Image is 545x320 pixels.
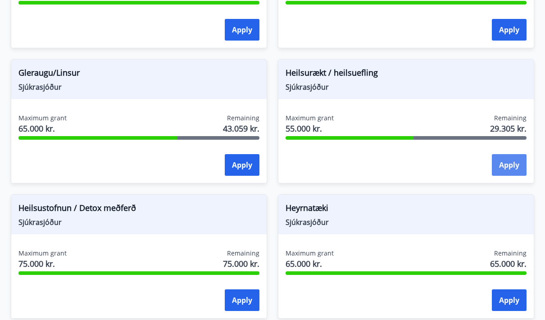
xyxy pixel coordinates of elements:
[18,114,67,123] span: Maximum grant
[286,217,527,227] span: Sjúkrasjóður
[227,114,259,123] span: Remaining
[18,82,259,92] span: Sjúkrasjóður
[494,249,527,258] span: Remaining
[18,258,67,270] span: 75.000 kr.
[494,114,527,123] span: Remaining
[286,114,334,123] span: Maximum grant
[18,67,259,82] span: Gleraugu/Linsur
[223,123,259,134] span: 43.059 kr.
[490,123,527,134] span: 29.305 kr.
[223,258,259,270] span: 75.000 kr.
[18,123,67,134] span: 65.000 kr.
[225,289,259,311] button: Apply
[490,258,527,270] span: 65.000 kr.
[227,249,259,258] span: Remaining
[286,123,334,134] span: 55.000 kr.
[492,154,527,176] button: Apply
[286,249,334,258] span: Maximum grant
[286,202,527,217] span: Heyrnatæki
[225,154,259,176] button: Apply
[492,19,527,41] button: Apply
[18,217,259,227] span: Sjúkrasjóður
[18,249,67,258] span: Maximum grant
[225,19,259,41] button: Apply
[286,258,334,270] span: 65.000 kr.
[18,202,259,217] span: Heilsustofnun / Detox meðferð
[286,67,527,82] span: Heilsurækt / heilsuefling
[286,82,527,92] span: Sjúkrasjóður
[492,289,527,311] button: Apply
